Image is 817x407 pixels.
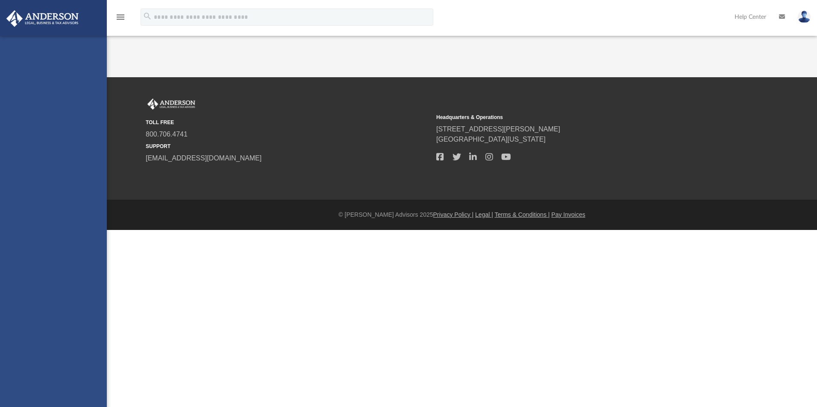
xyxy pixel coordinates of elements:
a: [STREET_ADDRESS][PERSON_NAME] [436,125,560,133]
a: Privacy Policy | [433,211,474,218]
small: Headquarters & Operations [436,113,721,121]
img: Anderson Advisors Platinum Portal [4,10,81,27]
a: menu [115,16,126,22]
i: menu [115,12,126,22]
a: Pay Invoices [551,211,585,218]
i: search [143,12,152,21]
img: User Pic [798,11,811,23]
small: SUPPORT [146,142,430,150]
img: Anderson Advisors Platinum Portal [146,99,197,110]
a: [GEOGRAPHIC_DATA][US_STATE] [436,136,546,143]
a: Legal | [475,211,493,218]
a: [EMAIL_ADDRESS][DOMAIN_NAME] [146,154,262,162]
a: Terms & Conditions | [495,211,550,218]
a: 800.706.4741 [146,131,188,138]
div: © [PERSON_NAME] Advisors 2025 [107,210,817,219]
small: TOLL FREE [146,119,430,126]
